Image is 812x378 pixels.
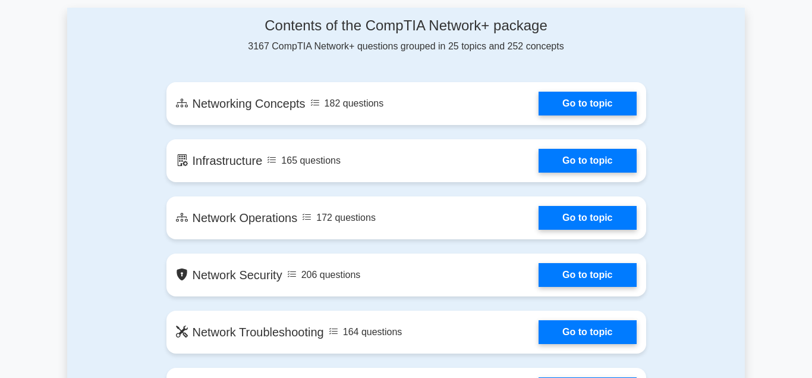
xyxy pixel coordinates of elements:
a: Go to topic [539,320,636,344]
a: Go to topic [539,263,636,287]
a: Go to topic [539,149,636,173]
a: Go to topic [539,206,636,230]
div: 3167 CompTIA Network+ questions grouped in 25 topics and 252 concepts [166,17,646,54]
h4: Contents of the CompTIA Network+ package [166,17,646,35]
a: Go to topic [539,92,636,115]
